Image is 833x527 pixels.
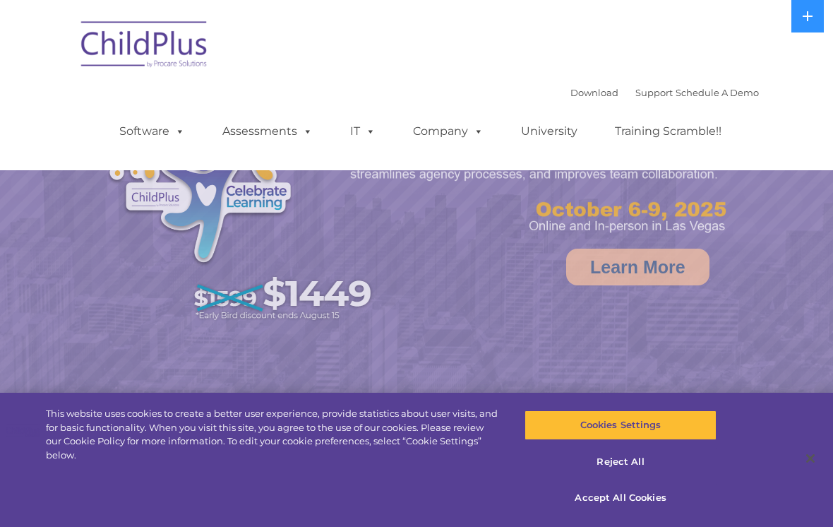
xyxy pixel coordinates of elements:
a: Support [635,87,673,98]
button: Close [795,443,826,474]
button: Accept All Cookies [525,483,716,513]
a: Training Scramble!! [601,117,736,146]
font: | [570,87,759,98]
a: Company [399,117,498,146]
a: Schedule A Demo [676,87,759,98]
a: Assessments [208,117,327,146]
div: This website uses cookies to create a better user experience, provide statistics about user visit... [46,407,500,462]
a: Learn More [566,249,709,285]
a: University [507,117,592,146]
a: Software [105,117,199,146]
button: Cookies Settings [525,410,716,440]
a: Download [570,87,618,98]
img: ChildPlus by Procare Solutions [74,11,215,82]
button: Reject All [525,447,716,477]
a: IT [336,117,390,146]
